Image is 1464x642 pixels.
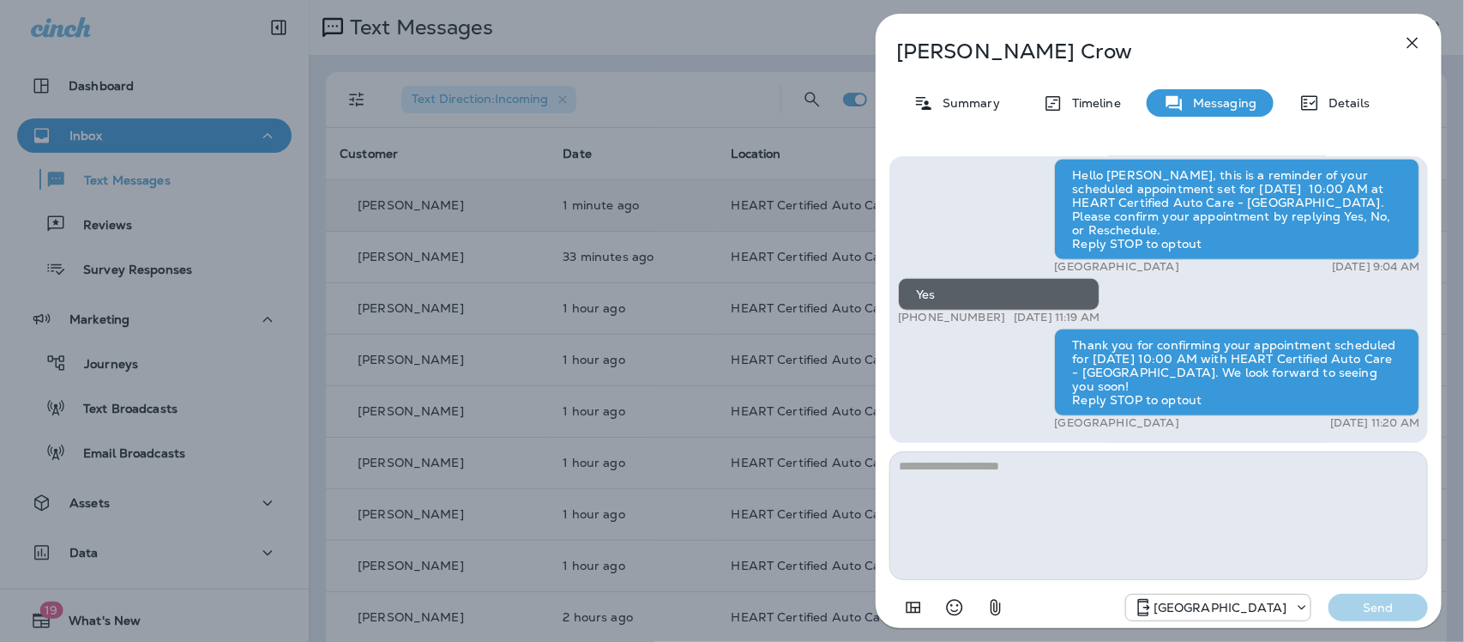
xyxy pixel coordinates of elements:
[1014,311,1100,324] p: [DATE] 11:19 AM
[1054,159,1419,260] div: Hello [PERSON_NAME], this is a reminder of your scheduled appointment set for [DATE] 10:00 AM at ...
[1332,260,1419,274] p: [DATE] 9:04 AM
[1054,329,1419,416] div: Thank you for confirming your appointment scheduled for [DATE] 10:00 AM with HEART Certified Auto...
[898,311,1005,324] p: [PHONE_NUMBER]
[898,278,1100,311] div: Yes
[937,591,972,625] button: Select an emoji
[1063,96,1121,110] p: Timeline
[1154,601,1286,615] p: [GEOGRAPHIC_DATA]
[896,591,931,625] button: Add in a premade template
[1126,597,1310,618] div: +1 (847) 262-3704
[1054,416,1178,430] p: [GEOGRAPHIC_DATA]
[1320,96,1370,110] p: Details
[1184,96,1256,110] p: Messaging
[1330,416,1419,430] p: [DATE] 11:20 AM
[1054,260,1178,274] p: [GEOGRAPHIC_DATA]
[934,96,1000,110] p: Summary
[896,39,1365,64] p: [PERSON_NAME] Crow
